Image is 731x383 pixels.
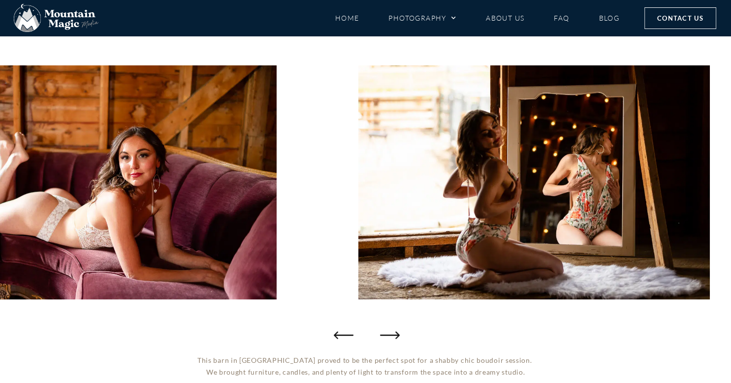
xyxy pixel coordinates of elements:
img: Mountain Magic Media photography logo Crested Butte Photographer [14,4,98,32]
img: Rustic Romantic Barn Boudoir Session Gunnison Crested Butte photographer Gunnison photographers C... [358,65,710,299]
a: Home [335,9,359,27]
div: 12 / 33 [358,65,710,299]
div: Previous slide [334,325,353,345]
a: Blog [599,9,619,27]
span: Contact Us [657,13,703,24]
nav: Menu [335,9,620,27]
a: About Us [486,9,524,27]
a: Contact Us [644,7,716,29]
a: Photography [388,9,456,27]
a: FAQ [554,9,569,27]
div: Next slide [378,325,398,345]
p: This barn in [GEOGRAPHIC_DATA] proved to be the perfect spot for a shabby chic boudoir session. W... [196,354,535,378]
